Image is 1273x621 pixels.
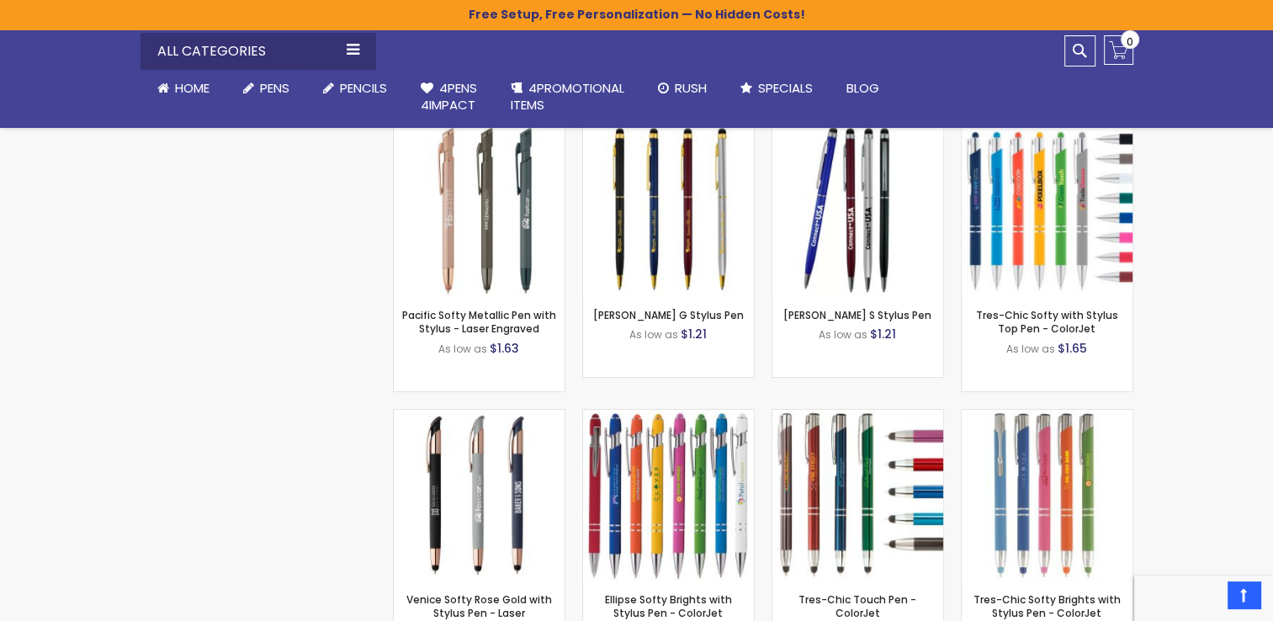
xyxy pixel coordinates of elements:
span: Pens [260,79,289,97]
span: Specials [758,79,813,97]
a: Meryl S Stylus Pen [772,125,943,139]
a: Pens [226,70,306,107]
a: Ellipse Softy Brights with Stylus Pen - ColorJet [605,592,732,620]
a: [PERSON_NAME] G Stylus Pen [593,308,744,322]
span: $1.21 [870,326,896,342]
span: 0 [1127,34,1133,50]
a: Tres-Chic Softy with Stylus Top Pen - ColorJet [976,308,1118,336]
span: $1.65 [1058,340,1087,357]
img: Tres-Chic Touch Pen - ColorJet [772,410,943,581]
img: Pacific Softy Metallic Pen with Stylus - Laser Engraved [394,125,565,296]
span: Rush [675,79,707,97]
a: Tres-Chic Softy Brights with Stylus Pen - ColorJet [973,592,1121,620]
a: 4Pens4impact [404,70,494,125]
a: Venice Softy Rose Gold with Stylus Pen - Laser [394,409,565,423]
a: Tres-Chic Softy with Stylus Top Pen - ColorJet [962,125,1132,139]
a: Pacific Softy Metallic Pen with Stylus - Laser Engraved [394,125,565,139]
div: All Categories [141,33,376,70]
span: $1.21 [681,326,707,342]
span: 4PROMOTIONAL ITEMS [511,79,624,114]
a: Tres-Chic Softy Brights with Stylus Pen - ColorJet [962,409,1132,423]
span: $1.63 [490,340,519,357]
a: Home [141,70,226,107]
a: Pencils [306,70,404,107]
span: As low as [819,327,867,342]
a: 4PROMOTIONALITEMS [494,70,641,125]
span: 4Pens 4impact [421,79,477,114]
a: Venice Softy Rose Gold with Stylus Pen - Laser [406,592,552,620]
span: Pencils [340,79,387,97]
a: Blog [830,70,896,107]
a: Specials [724,70,830,107]
img: Meryl S Stylus Pen [772,125,943,296]
a: [PERSON_NAME] S Stylus Pen [783,308,931,322]
span: As low as [438,342,487,356]
img: Tres-Chic Softy with Stylus Top Pen - ColorJet [962,125,1132,296]
img: Tres-Chic Softy Brights with Stylus Pen - ColorJet [962,410,1132,581]
img: Ellipse Softy Brights with Stylus Pen - ColorJet [583,410,754,581]
span: As low as [1006,342,1055,356]
a: Pacific Softy Metallic Pen with Stylus - Laser Engraved [402,308,556,336]
span: As low as [629,327,678,342]
span: Blog [846,79,879,97]
img: Meryl G Stylus Pen [583,125,754,296]
a: 0 [1104,35,1133,65]
a: Tres-Chic Touch Pen - ColorJet [798,592,916,620]
a: Tres-Chic Touch Pen - ColorJet [772,409,943,423]
a: Meryl G Stylus Pen [583,125,754,139]
a: Rush [641,70,724,107]
span: Home [175,79,210,97]
a: Ellipse Softy Brights with Stylus Pen - ColorJet [583,409,754,423]
img: Venice Softy Rose Gold with Stylus Pen - Laser [394,410,565,581]
iframe: Google Customer Reviews [1134,576,1273,621]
